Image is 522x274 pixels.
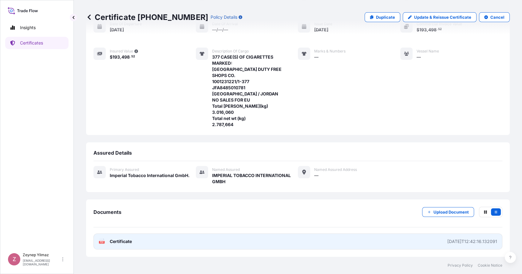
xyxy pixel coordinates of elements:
span: Imperial Tobacco International GmbH. [110,172,190,179]
a: Certificates [5,37,69,49]
p: Certificates [20,40,43,46]
p: Upload Document [433,209,469,215]
p: Certificate [PHONE_NUMBER] [86,12,208,22]
span: 498 [121,55,130,59]
p: Insights [20,25,36,31]
p: Update & Reissue Certificate [414,14,471,20]
p: Policy Details [211,14,237,20]
p: Zeynep Yilmaz [23,253,61,257]
a: Privacy Policy [448,263,473,268]
span: Marks & Numbers [314,49,346,54]
div: [DATE]T12:42:16.132091 [447,238,497,245]
span: — [314,54,318,60]
a: Update & Reissue Certificate [403,12,477,22]
span: $ [110,55,113,59]
p: Duplicate [376,14,395,20]
span: Named Assured Address [314,167,357,172]
span: IMPERIAL TOBACCO INTERNATIONAL GMBH [212,172,298,185]
a: Insights [5,21,69,34]
span: Assured Details [93,150,132,156]
p: Cancel [490,14,504,20]
a: Cookie Notice [478,263,502,268]
p: [EMAIL_ADDRESS][DOMAIN_NAME] [23,259,61,266]
span: 193 [113,55,120,59]
span: Description of cargo [212,49,249,54]
span: Documents [93,209,121,215]
span: Vessel Name [417,49,439,54]
span: Z [13,256,16,262]
span: 377 CASE(S) OF CIGARETTES MARKED: [GEOGRAPHIC_DATA] DUTY FREE SHOPS CO. 1001231221/1-377 JFA84850... [212,54,282,128]
button: Upload Document [422,207,474,217]
span: Named Assured [212,167,240,172]
span: Certificate [110,238,132,245]
span: — [417,54,421,60]
a: PDFCertificate[DATE]T12:42:16.132091 [93,233,502,249]
span: 52 [131,56,135,58]
text: PDF [100,241,104,243]
span: Insured Value [110,49,133,54]
a: Duplicate [365,12,400,22]
span: Primary assured [110,167,139,172]
span: . [130,56,131,58]
button: Cancel [479,12,510,22]
span: — [314,172,318,179]
span: , [120,55,121,59]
